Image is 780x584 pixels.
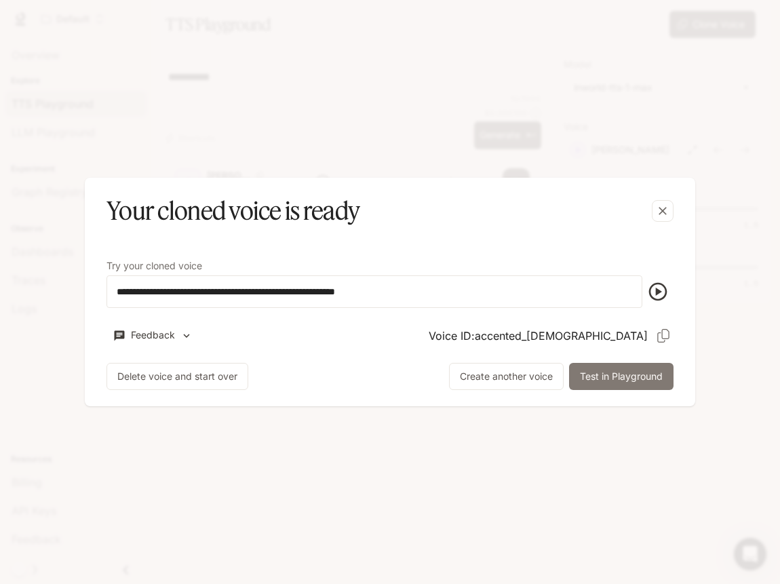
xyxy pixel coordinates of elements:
[429,328,648,344] p: Voice ID: accented_[DEMOGRAPHIC_DATA]
[106,261,202,271] p: Try your cloned voice
[449,363,564,390] button: Create another voice
[653,326,674,346] button: Copy Voice ID
[106,194,359,228] h5: Your cloned voice is ready
[106,324,199,347] button: Feedback
[569,363,674,390] button: Test in Playground
[106,363,248,390] button: Delete voice and start over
